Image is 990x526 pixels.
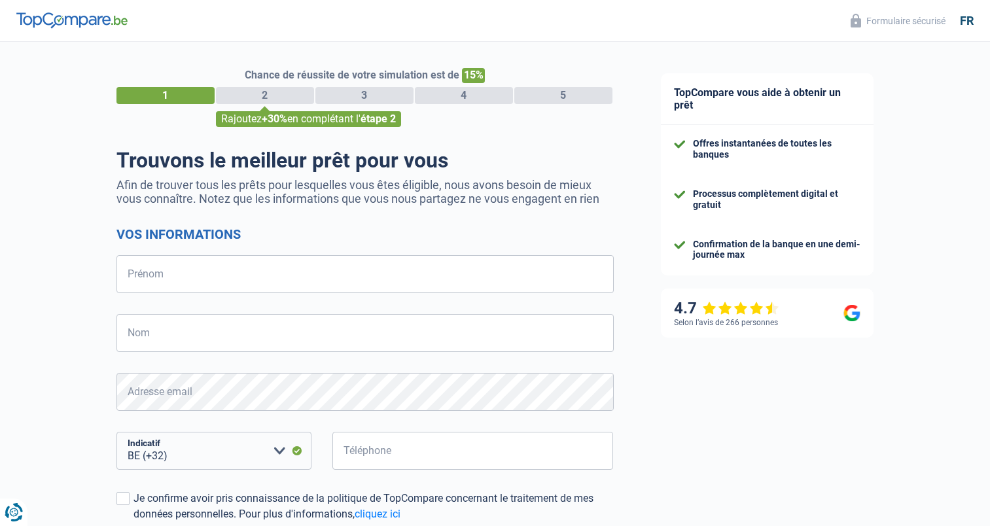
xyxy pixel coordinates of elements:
div: TopCompare vous aide à obtenir un prêt [661,73,874,125]
div: 3 [315,87,414,104]
div: 5 [514,87,612,104]
span: 15% [462,68,485,83]
button: Formulaire sécurisé [843,10,953,31]
input: 401020304 [332,432,614,470]
div: Je confirme avoir pris connaissance de la politique de TopCompare concernant le traitement de mes... [133,491,614,522]
span: +30% [262,113,287,125]
div: Selon l’avis de 266 personnes [674,318,778,327]
div: Rajoutez en complétant l' [216,111,401,127]
div: 4 [415,87,513,104]
div: 2 [216,87,314,104]
h1: Trouvons le meilleur prêt pour vous [116,148,614,173]
div: Processus complètement digital et gratuit [693,188,860,211]
p: Afin de trouver tous les prêts pour lesquelles vous êtes éligible, nous avons besoin de mieux vou... [116,178,614,205]
div: Offres instantanées de toutes les banques [693,138,860,160]
div: 1 [116,87,215,104]
div: 4.7 [674,299,779,318]
h2: Vos informations [116,226,614,242]
img: TopCompare Logo [16,12,128,28]
div: fr [960,14,974,28]
span: étape 2 [361,113,396,125]
div: Confirmation de la banque en une demi-journée max [693,239,860,261]
a: cliquez ici [355,508,400,520]
span: Chance de réussite de votre simulation est de [245,69,459,81]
